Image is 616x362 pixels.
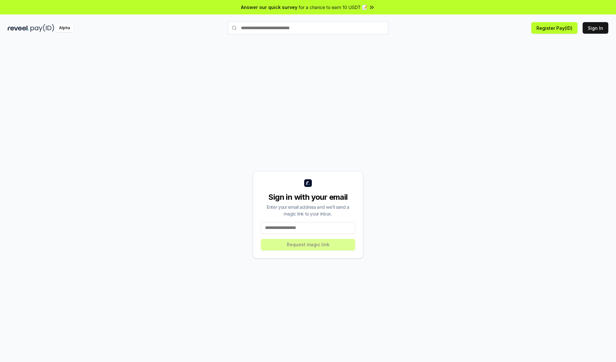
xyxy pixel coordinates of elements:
div: Sign in with your email [261,192,355,202]
div: Alpha [56,24,73,32]
img: pay_id [30,24,54,32]
button: Register Pay(ID) [531,22,577,34]
button: Sign In [583,22,608,34]
img: reveel_dark [8,24,29,32]
span: Answer our quick survey [241,4,297,11]
div: Enter your email address and we’ll send a magic link to your inbox. [261,204,355,217]
span: for a chance to earn 10 USDT 📝 [299,4,367,11]
img: logo_small [304,179,312,187]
